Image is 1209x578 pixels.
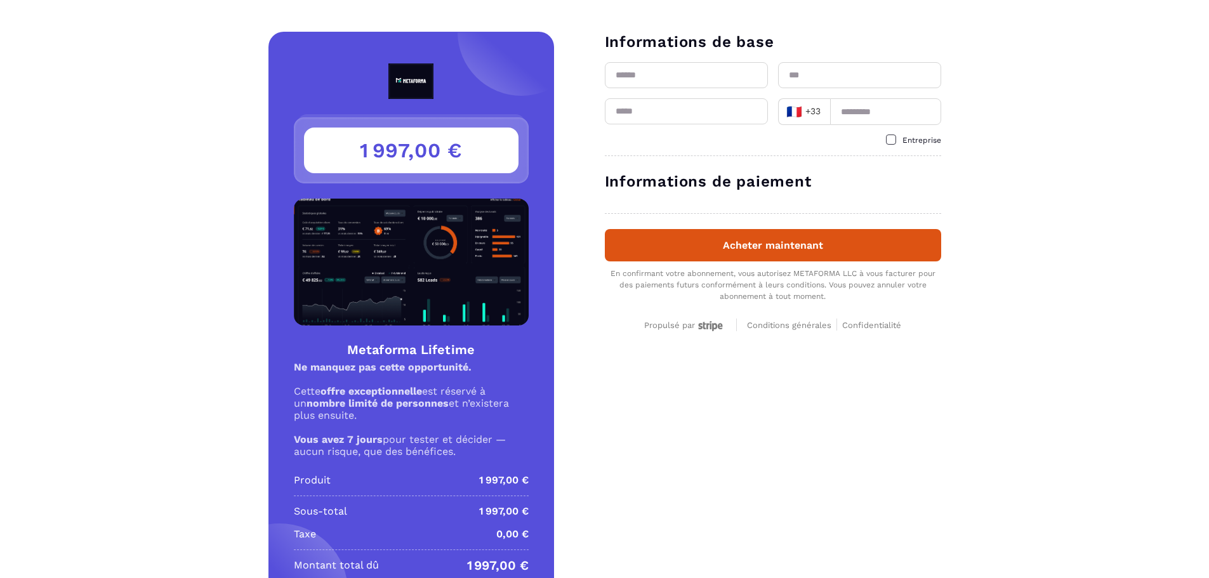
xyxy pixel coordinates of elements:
div: Search for option [778,98,830,125]
input: Search for option [824,102,826,121]
h3: 1 997,00 € [304,128,519,173]
span: Conditions générales [747,320,831,330]
img: logo [359,63,463,99]
img: Product Image [294,199,529,325]
h3: Informations de base [605,32,941,52]
p: pour tester et décider — aucun risque, que des bénéfices. [294,433,529,457]
p: Sous-total [294,504,347,519]
h3: Informations de paiement [605,171,941,192]
span: +33 [786,103,821,121]
div: Propulsé par [644,320,726,331]
p: 1 997,00 € [479,473,529,488]
a: Confidentialité [842,319,901,331]
div: En confirmant votre abonnement, vous autorisez METAFORMA LLC à vous facturer pour des paiements f... [605,268,941,302]
strong: Ne manquez pas cette opportunité. [294,361,472,373]
span: 🇫🇷 [786,103,802,121]
a: Propulsé par [644,319,726,331]
p: Cette est réservé à un et n’existera plus ensuite. [294,385,529,421]
a: Conditions générales [747,319,837,331]
p: 0,00 € [496,527,529,542]
strong: Vous avez 7 jours [294,433,383,445]
span: Confidentialité [842,320,901,330]
button: Acheter maintenant [605,229,941,261]
p: 1 997,00 € [479,504,529,519]
strong: offre exceptionnelle [320,385,422,397]
strong: nombre limité de personnes [307,397,449,409]
p: Produit [294,473,331,488]
h4: Metaforma Lifetime [294,341,529,358]
span: Entreprise [902,136,941,145]
p: 1 997,00 € [467,558,529,573]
